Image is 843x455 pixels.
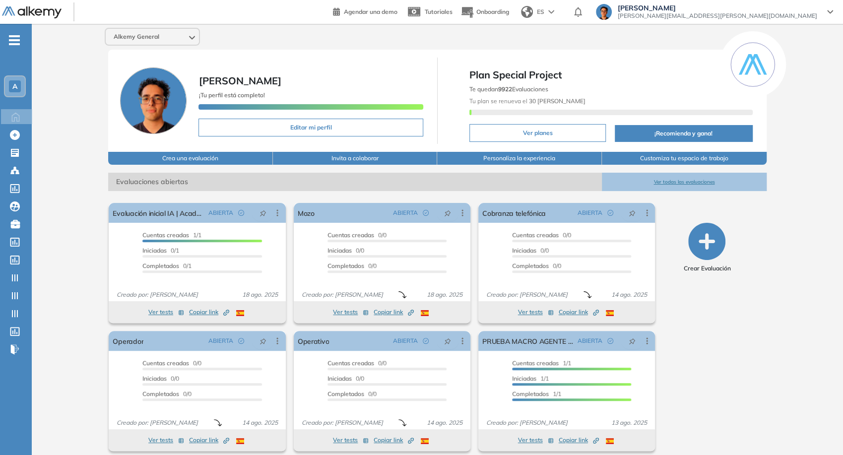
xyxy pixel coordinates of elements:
a: Operativo [298,331,329,351]
span: ES [537,7,544,16]
button: Ver todas las evaluaciones [602,173,767,191]
span: 0/1 [142,247,179,254]
span: 18 ago. 2025 [238,290,282,299]
span: Cuentas creadas [142,231,189,239]
span: Crear Evaluación [683,264,730,273]
span: Creado por: [PERSON_NAME] [113,290,202,299]
button: Ver tests [333,306,369,318]
a: Mozo [298,203,315,223]
img: world [521,6,533,18]
span: Creado por: [PERSON_NAME] [482,418,572,427]
span: 0/0 [512,231,571,239]
span: 14 ago. 2025 [238,418,282,427]
span: 1/1 [512,359,571,367]
span: Iniciadas [142,375,167,382]
span: Iniciadas [327,375,352,382]
button: Invita a colaborar [273,152,438,165]
span: Iniciadas [142,247,167,254]
span: Completados [142,262,179,269]
span: Onboarding [476,8,509,15]
img: ESP [236,438,244,444]
span: check-circle [423,210,429,216]
a: Evaluación inicial IA | Academy | Pomelo [113,203,204,223]
span: Cuentas creadas [327,231,374,239]
button: Ver tests [148,434,184,446]
button: pushpin [621,333,643,349]
span: Tutoriales [425,8,453,15]
span: Plan Special Project [469,67,753,82]
button: Crear Evaluación [683,223,730,273]
span: Completados [327,262,364,269]
span: 14 ago. 2025 [423,418,466,427]
span: Iniciadas [512,247,536,254]
span: pushpin [444,337,451,345]
a: Agendar una demo [333,5,397,17]
span: Creado por: [PERSON_NAME] [482,290,572,299]
a: PRUEBA MACRO AGENTE AI [482,331,574,351]
span: check-circle [423,338,429,344]
button: Customiza tu espacio de trabajo [602,152,767,165]
img: ESP [421,438,429,444]
span: ¡Tu perfil está completo! [198,91,264,99]
a: Operador [113,331,143,351]
span: 0/0 [142,375,179,382]
span: 0/0 [512,247,549,254]
span: Evaluaciones abiertas [108,173,602,191]
span: Copiar link [559,436,599,445]
img: Foto de perfil [120,67,187,134]
b: 9922 [498,85,512,93]
img: arrow [548,10,554,14]
i: - [9,39,20,41]
button: Crea una evaluación [108,152,273,165]
span: Tu plan se renueva el [469,97,585,105]
span: Creado por: [PERSON_NAME] [113,418,202,427]
span: 0/0 [142,359,201,367]
span: Cuentas creadas [327,359,374,367]
span: 0/0 [142,390,192,397]
span: Completados [512,262,549,269]
span: 0/0 [327,375,364,382]
span: 13 ago. 2025 [607,418,651,427]
span: 0/0 [327,262,377,269]
button: Ver tests [518,306,554,318]
span: check-circle [238,338,244,344]
span: ABIERTA [393,336,418,345]
button: Copiar link [189,306,229,318]
span: Iniciadas [327,247,352,254]
span: Agendar una demo [344,8,397,15]
button: pushpin [437,205,458,221]
span: ABIERTA [208,336,233,345]
b: 30 [PERSON_NAME] [527,97,585,105]
button: Ver tests [148,306,184,318]
span: Completados [142,390,179,397]
span: 0/0 [327,359,387,367]
button: Copiar link [559,434,599,446]
button: pushpin [437,333,458,349]
img: ESP [421,310,429,316]
button: pushpin [252,333,274,349]
span: Completados [327,390,364,397]
span: check-circle [607,338,613,344]
button: Copiar link [374,306,414,318]
span: Creado por: [PERSON_NAME] [298,418,387,427]
span: 0/0 [327,231,387,239]
span: [PERSON_NAME] [198,74,281,87]
span: 1/1 [512,375,549,382]
span: Copiar link [189,308,229,317]
span: ABIERTA [393,208,418,217]
span: Copiar link [189,436,229,445]
span: 0/1 [142,262,192,269]
img: ESP [236,310,244,316]
span: pushpin [629,209,636,217]
button: Ver planes [469,124,606,142]
span: pushpin [259,337,266,345]
button: Editar mi perfil [198,119,423,136]
button: pushpin [252,205,274,221]
span: Cuentas creadas [512,359,559,367]
span: 18 ago. 2025 [423,290,466,299]
span: 14 ago. 2025 [607,290,651,299]
button: Copiar link [374,434,414,446]
span: ABIERTA [208,208,233,217]
span: pushpin [259,209,266,217]
span: Completados [512,390,549,397]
